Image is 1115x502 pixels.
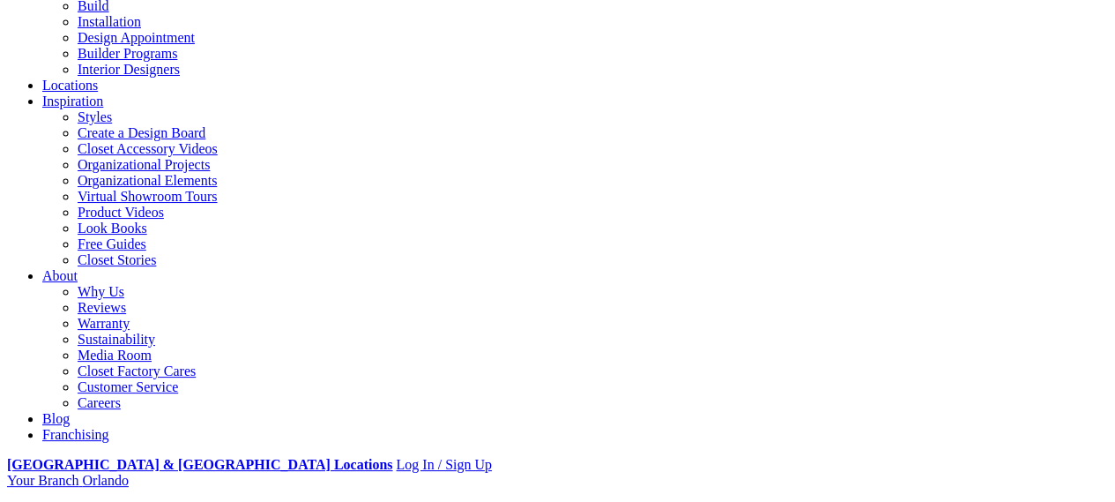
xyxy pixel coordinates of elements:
a: Your Branch Orlando [7,473,129,488]
a: Virtual Showroom Tours [78,189,218,204]
a: Log In / Sign Up [396,457,491,472]
a: Blog [42,411,70,426]
a: Create a Design Board [78,125,205,140]
span: Orlando [82,473,128,488]
a: Builder Programs [78,46,177,61]
span: Your Branch [7,473,78,488]
a: Franchising [42,427,109,442]
a: Careers [78,395,121,410]
a: Reviews [78,300,126,315]
a: Media Room [78,348,152,363]
a: Warranty [78,316,130,331]
a: Styles [78,109,112,124]
a: Customer Service [78,379,178,394]
a: Sustainability [78,332,155,347]
a: Interior Designers [78,62,180,77]
a: Installation [78,14,141,29]
a: Look Books [78,221,147,236]
a: Closet Stories [78,252,156,267]
a: Organizational Projects [78,157,210,172]
a: Closet Accessory Videos [78,141,218,156]
a: About [42,268,78,283]
a: Design Appointment [78,30,195,45]
a: Why Us [78,284,124,299]
a: Free Guides [78,236,146,251]
a: Inspiration [42,94,103,109]
a: Locations [42,78,98,93]
a: [GEOGRAPHIC_DATA] & [GEOGRAPHIC_DATA] Locations [7,457,392,472]
a: Organizational Elements [78,173,217,188]
a: Closet Factory Cares [78,363,196,378]
a: Product Videos [78,205,164,220]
